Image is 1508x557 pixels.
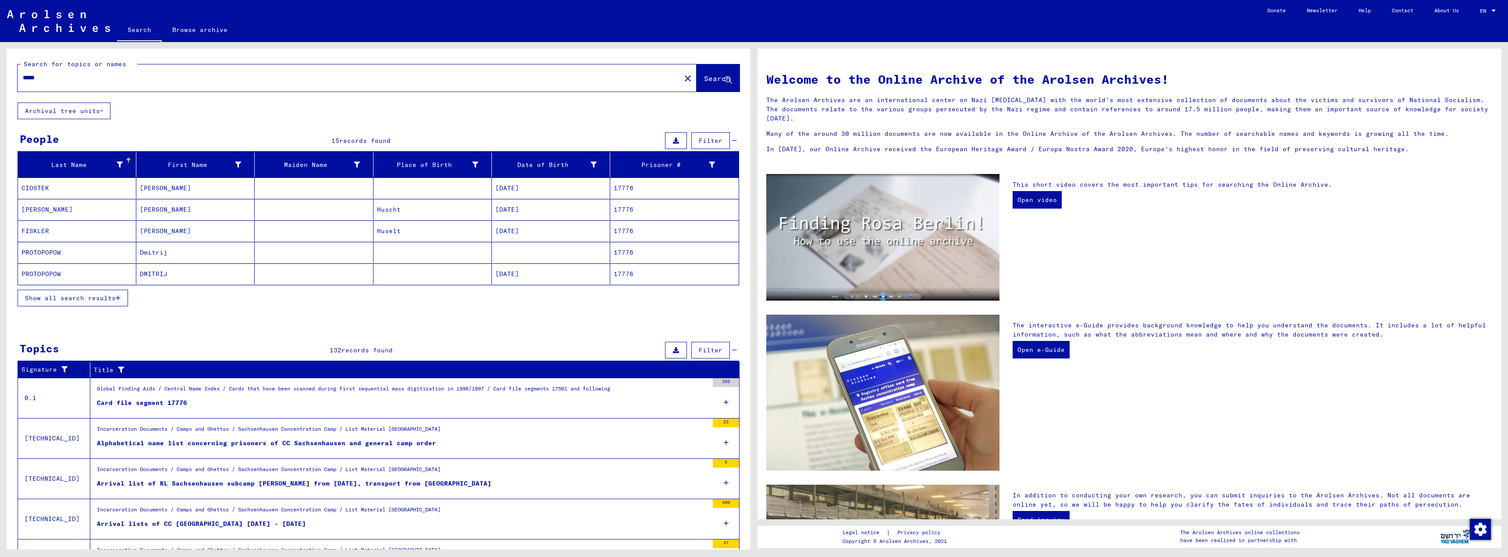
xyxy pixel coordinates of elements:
mat-icon: close [683,73,693,84]
mat-cell: [DATE] [492,177,610,199]
mat-cell: [PERSON_NAME] [136,199,255,220]
button: Search [697,64,740,92]
div: Signature [21,365,79,374]
mat-cell: [PERSON_NAME] [18,199,136,220]
div: 23 [713,419,739,427]
mat-cell: Huscht [373,199,492,220]
div: | [843,528,951,537]
button: Filter [691,342,730,358]
p: Copyright © Arolsen Archives, 2021 [843,537,951,545]
mat-header-cell: Date of Birth [492,153,610,177]
div: Prisoner # [614,158,728,172]
mat-cell: [DATE] [492,199,610,220]
mat-cell: [DATE] [492,263,610,284]
div: Incarceration Documents / Camps and Ghettos / Sachsenhausen Concentration Camp / List Material [G... [97,425,441,437]
img: eguide.jpg [766,315,999,471]
button: Filter [691,132,730,149]
mat-cell: [DATE] [492,220,610,241]
td: [TECHNICAL_ID] [18,499,90,539]
div: People [20,131,59,147]
mat-cell: 17776 [610,220,739,241]
p: The Arolsen Archives are an international center on Nazi [MEDICAL_DATA] with the world’s most ext... [766,96,1493,123]
mat-header-cell: Maiden Name [255,153,373,177]
a: Privacy policy [890,528,951,537]
a: Open video [1013,191,1062,209]
mat-cell: [PERSON_NAME] [136,177,255,199]
span: Filter [699,346,722,354]
div: Card file segment 17776 [97,398,187,408]
div: Topics [20,341,59,356]
a: Send inquiry [1013,511,1070,529]
a: Search [117,19,162,42]
span: EN [1480,8,1490,14]
p: In addition to conducting your own research, you can submit inquiries to the Arolsen Archives. No... [1013,491,1493,509]
div: Prisoner # [614,160,715,170]
mat-cell: Dmitrij [136,242,255,263]
span: Show all search results [25,294,116,302]
div: Maiden Name [258,158,373,172]
mat-cell: [PERSON_NAME] [136,220,255,241]
img: Change consent [1470,519,1491,540]
span: Search [704,74,730,83]
p: The Arolsen Archives online collections [1180,529,1300,536]
div: Global Finding Aids / Central Name Index / Cards that have been scanned during first sequential m... [97,385,610,397]
mat-header-cell: First Name [136,153,255,177]
div: Arrival list of KL Sachsenhausen subcamp [PERSON_NAME] from [DATE], transport from [GEOGRAPHIC_DATA] [97,479,491,488]
div: Date of Birth [495,158,610,172]
span: records found [341,346,393,354]
div: Date of Birth [495,160,597,170]
mat-header-cell: Prisoner # [610,153,739,177]
button: Clear [679,69,697,87]
td: 0.1 [18,378,90,418]
span: 15 [331,137,339,145]
div: 5 [713,459,739,468]
div: 406 [713,499,739,508]
mat-header-cell: Place of Birth [373,153,492,177]
p: This short video covers the most important tips for searching the Online Archive. [1013,180,1493,189]
a: Browse archive [162,19,238,40]
div: Incarceration Documents / Camps and Ghettos / Sachsenhausen Concentration Camp / List Material [G... [97,465,441,478]
div: Place of Birth [377,160,478,170]
span: 132 [330,346,341,354]
a: Legal notice [843,528,886,537]
img: video.jpg [766,174,999,301]
mat-cell: 17776 [610,263,739,284]
div: Incarceration Documents / Camps and Ghettos / Sachsenhausen Concentration Camp / List Material [G... [97,506,441,518]
h1: Welcome to the Online Archive of the Arolsen Archives! [766,70,1493,89]
div: Title [94,363,729,377]
img: yv_logo.png [1439,525,1472,547]
mat-cell: CIOSTEK [18,177,136,199]
p: have been realized in partnership with [1180,536,1300,544]
td: [TECHNICAL_ID] [18,458,90,499]
td: [TECHNICAL_ID] [18,418,90,458]
button: Archival tree units [18,103,110,119]
mat-label: Search for topics or names [24,60,126,68]
div: Place of Birth [377,158,491,172]
p: Many of the around 30 million documents are now available in the Online Archive of the Arolsen Ar... [766,129,1493,138]
div: Title [94,365,718,375]
mat-cell: DMITRIJ [136,263,255,284]
img: Arolsen_neg.svg [7,10,110,32]
span: records found [339,137,391,145]
p: In [DATE], our Online Archive received the European Heritage Award / Europa Nostra Award 2020, Eu... [766,145,1493,154]
button: Show all search results [18,290,128,306]
mat-cell: PROTOPOPOW [18,263,136,284]
div: First Name [140,160,241,170]
div: Last Name [21,160,123,170]
div: Signature [21,363,90,377]
div: 350 [713,378,739,387]
div: First Name [140,158,254,172]
p: The interactive e-Guide provides background knowledge to help you understand the documents. It in... [1013,321,1493,339]
mat-cell: Huselt [373,220,492,241]
mat-cell: 17776 [610,199,739,220]
div: Alphabetical name list concerning prisoners of CC Sachsenhausen and general camp order [97,439,436,448]
div: 47 [713,539,739,548]
a: Open e-Guide [1013,341,1070,358]
mat-header-cell: Last Name [18,153,136,177]
div: Maiden Name [258,160,359,170]
div: Arrival lists of CC [GEOGRAPHIC_DATA] [DATE] - [DATE] [97,519,306,529]
span: Filter [699,137,722,145]
mat-cell: 17776 [610,177,739,199]
mat-cell: FISKLER [18,220,136,241]
mat-cell: 17776 [610,242,739,263]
